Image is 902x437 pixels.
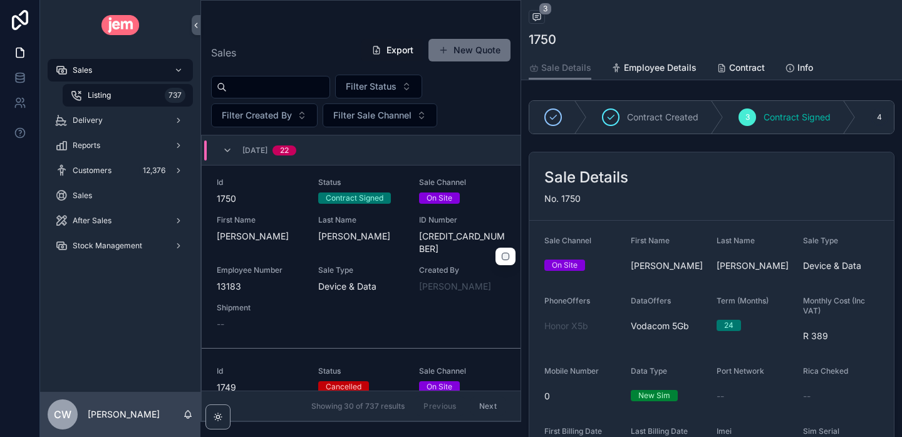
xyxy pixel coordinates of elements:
[544,390,621,403] span: 0
[333,109,412,122] span: Filter Sale Channel
[311,401,405,411] span: Showing 30 of 737 results
[165,88,185,103] div: 737
[326,192,383,204] div: Contract Signed
[211,45,236,60] span: Sales
[217,177,303,187] span: Id
[346,80,397,93] span: Filter Status
[717,296,769,305] span: Term (Months)
[470,396,505,416] button: Next
[717,236,755,245] span: Last Name
[318,177,405,187] span: Status
[745,112,750,122] span: 3
[717,366,764,376] span: Port Network
[529,56,591,80] a: Sale Details
[73,241,142,251] span: Stock Management
[419,230,505,255] span: [CREDIT_CARD_NUMBER]
[877,112,882,122] span: 4
[764,111,831,124] span: Contract Signed
[101,15,140,35] img: App logo
[717,390,724,403] span: --
[326,381,361,392] div: Cancelled
[361,39,423,61] button: Export
[54,407,71,422] span: CW
[803,330,879,342] span: R 389
[217,265,303,275] span: Employee Number
[217,366,303,376] span: Id
[48,59,193,82] a: Sales
[803,366,848,376] span: Rica Cheked
[222,109,292,122] span: Filter Created By
[318,280,405,293] span: Device & Data
[627,111,698,124] span: Contract Created
[544,320,588,332] a: Honor X5b
[803,426,839,436] span: Sim Serial
[724,320,734,331] div: 24
[139,163,169,178] div: 12,376
[717,260,793,272] span: [PERSON_NAME]
[427,381,452,392] div: On Site
[40,50,200,273] div: scrollable content
[544,366,599,376] span: Mobile Number
[73,140,100,150] span: Reports
[202,160,521,349] a: Id1750StatusContract SignedSale ChannelOn SiteFirst Name[PERSON_NAME]Last Name[PERSON_NAME]ID Num...
[48,109,193,132] a: Delivery
[729,61,765,74] span: Contract
[48,184,193,207] a: Sales
[529,10,545,26] button: 3
[217,381,303,394] span: 1749
[803,236,838,245] span: Sale Type
[419,177,505,187] span: Sale Channel
[428,39,511,61] button: New Quote
[611,56,697,82] a: Employee Details
[217,280,303,293] span: 13183
[631,296,671,305] span: DataOffers
[217,230,303,243] span: [PERSON_NAME]
[803,296,865,315] span: Monthly Cost (Inc VAT)
[318,366,405,376] span: Status
[73,166,111,176] span: Customers
[544,426,602,436] span: First Billing Date
[419,265,505,275] span: Created By
[217,215,303,225] span: First Name
[217,192,303,205] span: 1750
[280,145,289,155] div: 22
[544,296,590,305] span: PhoneOffers
[544,167,628,187] h2: Sale Details
[88,408,160,421] p: [PERSON_NAME]
[73,191,92,201] span: Sales
[544,193,581,204] span: No. 1750
[541,61,591,74] span: Sale Details
[419,280,491,293] a: [PERSON_NAME]
[48,209,193,232] a: After Sales
[88,90,111,100] span: Listing
[242,145,267,155] span: [DATE]
[717,56,765,82] a: Contract
[624,61,697,74] span: Employee Details
[48,159,193,182] a: Customers12,376
[539,3,552,15] span: 3
[318,265,405,275] span: Sale Type
[631,366,667,376] span: Data Type
[73,65,92,75] span: Sales
[631,236,670,245] span: First Name
[217,303,303,313] span: Shipment
[803,260,879,272] span: Device & Data
[318,230,405,243] span: [PERSON_NAME]
[419,366,505,376] span: Sale Channel
[544,236,591,245] span: Sale Channel
[638,390,670,401] div: New Sim
[529,31,556,48] h1: 1750
[631,426,688,436] span: Last Billing Date
[419,215,505,225] span: ID Number
[217,318,224,330] span: --
[803,390,811,403] span: --
[73,216,111,226] span: After Sales
[631,320,689,332] span: Vodacom 5Gb
[552,260,578,271] div: On Site
[63,84,193,107] a: Listing737
[797,61,813,74] span: Info
[785,56,813,82] a: Info
[323,103,437,127] button: Select Button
